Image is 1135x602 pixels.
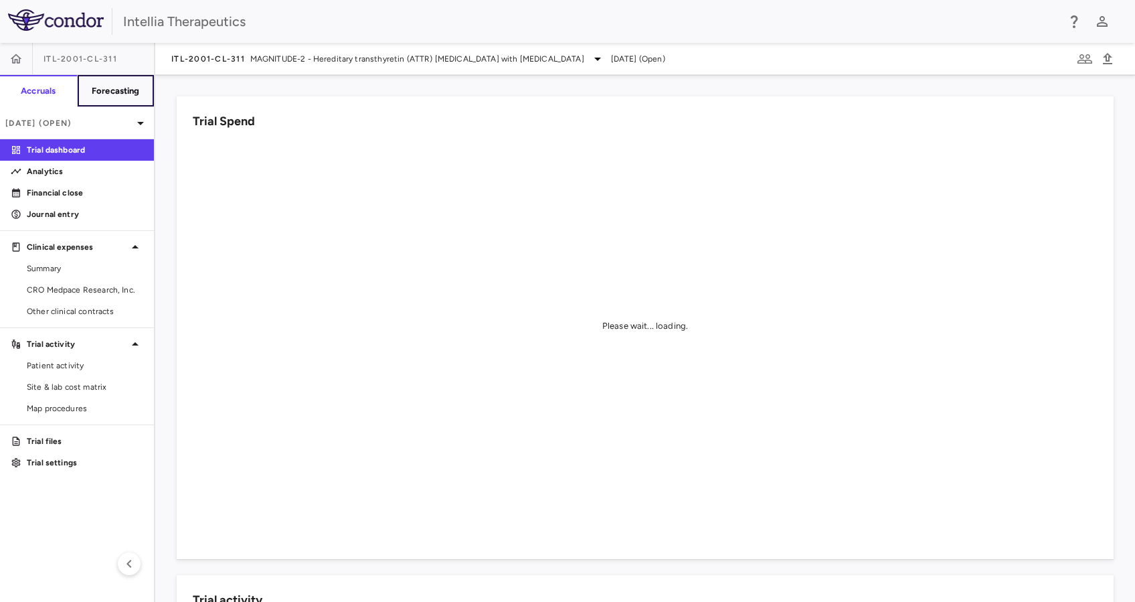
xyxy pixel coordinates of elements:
[27,381,143,393] span: Site & lab cost matrix
[27,241,127,253] p: Clinical expenses
[611,53,665,65] span: [DATE] (Open)
[27,165,143,177] p: Analytics
[27,284,143,296] span: CRO Medpace Research, Inc.
[27,144,143,156] p: Trial dashboard
[27,208,143,220] p: Journal entry
[193,112,255,131] h6: Trial Spend
[27,402,143,415] span: Map procedures
[21,85,56,97] h6: Accruals
[92,85,140,97] h6: Forecasting
[27,338,127,350] p: Trial activity
[43,54,117,64] span: ITL-2001-CL-311
[250,53,584,65] span: MAGNITUDE-2 - Hereditary transthyretin (ATTR) [MEDICAL_DATA] with [MEDICAL_DATA]
[5,117,133,129] p: [DATE] (Open)
[27,457,143,469] p: Trial settings
[602,320,688,332] div: Please wait... loading.
[171,54,245,64] span: ITL-2001-CL-311
[27,360,143,372] span: Patient activity
[27,262,143,275] span: Summary
[27,305,143,317] span: Other clinical contracts
[27,187,143,199] p: Financial close
[8,9,104,31] img: logo-full-SnFGN8VE.png
[123,11,1057,31] div: Intellia Therapeutics
[27,435,143,447] p: Trial files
